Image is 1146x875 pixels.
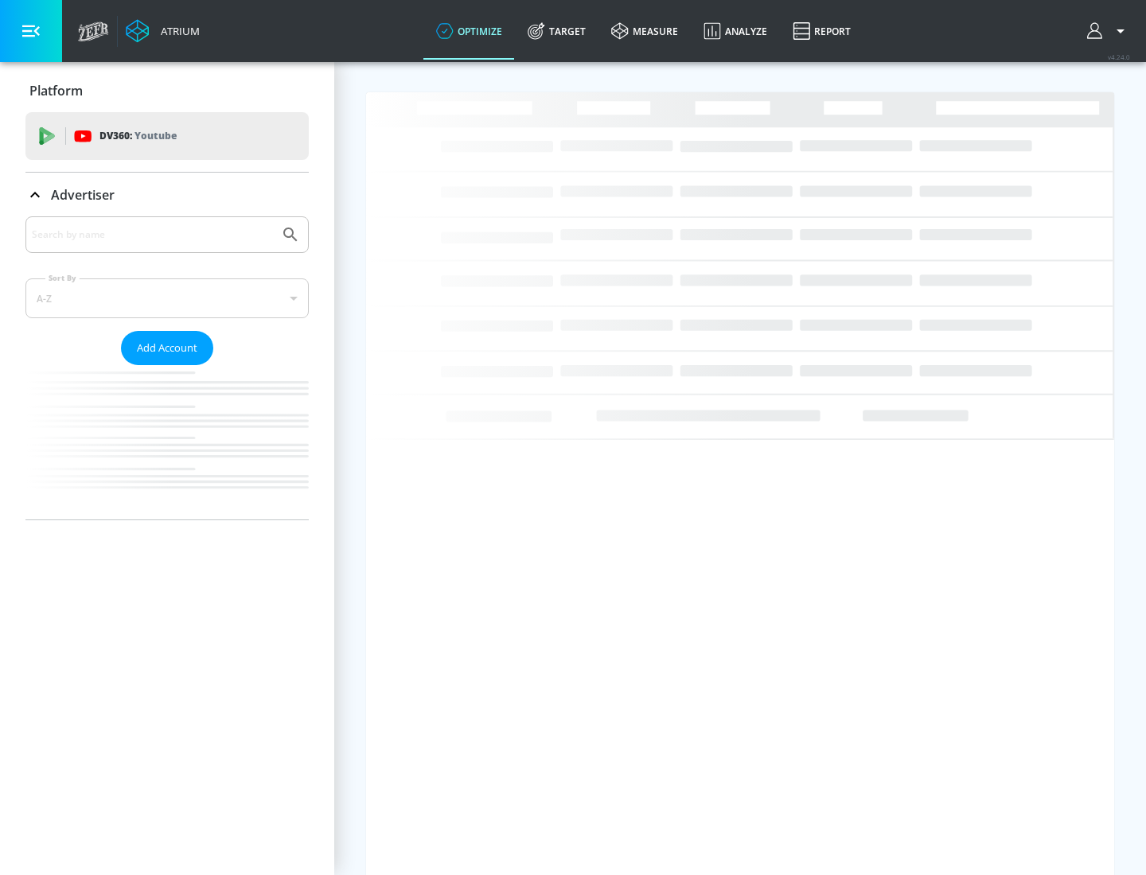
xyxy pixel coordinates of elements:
[423,2,515,60] a: optimize
[25,216,309,519] div: Advertiser
[25,112,309,160] div: DV360: Youtube
[121,331,213,365] button: Add Account
[45,273,80,283] label: Sort By
[99,127,177,145] p: DV360:
[126,19,200,43] a: Atrium
[515,2,598,60] a: Target
[25,68,309,113] div: Platform
[32,224,273,245] input: Search by name
[134,127,177,144] p: Youtube
[137,339,197,357] span: Add Account
[25,365,309,519] nav: list of Advertiser
[29,82,83,99] p: Platform
[25,173,309,217] div: Advertiser
[1108,52,1130,61] span: v 4.24.0
[598,2,691,60] a: measure
[51,186,115,204] p: Advertiser
[691,2,780,60] a: Analyze
[154,24,200,38] div: Atrium
[780,2,863,60] a: Report
[25,278,309,318] div: A-Z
